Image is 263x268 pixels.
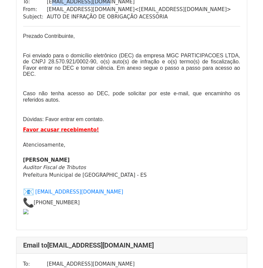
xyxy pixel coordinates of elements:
[35,189,123,195] a: [EMAIL_ADDRESS][DOMAIN_NAME]
[23,260,47,268] td: To:
[23,164,86,170] i: Auditor Fiscal de Tributos
[23,127,99,133] font: Favor acusar recebimento!
[23,157,70,163] b: [PERSON_NAME]
[23,6,47,13] td: From:
[23,33,75,39] span: Prezado Contribuinte,
[23,186,34,197] img: 📧
[23,171,240,179] div: Prefeitura Municipal de [GEOGRAPHIC_DATA] - ES
[23,116,104,122] span: Dúvidas: Favor entrar em contato.
[23,127,99,148] span: Atenciosamente,
[23,241,240,249] h4: Email to [EMAIL_ADDRESS][DOMAIN_NAME]
[47,13,231,21] td: AUTO DE INFRAÇÃO DE OBRIGAÇÃO ACESSÓRIA
[23,53,240,77] span: Foi enviado para o domicílio eletrônico (DEC) da empresa MGC PARTICIPACOES LTDA, de CNPJ 28.570.9...
[23,91,240,102] span: Caso não tenha acesso ao DEC, pode solicitar por este e-mail, que encaminho os referidos autos.
[47,6,231,13] td: [EMAIL_ADDRESS][DOMAIN_NAME] < [EMAIL_ADDRESS][DOMAIN_NAME] >
[23,197,240,208] div: [PHONE_NUMBER]
[23,197,34,208] img: 📞
[47,260,231,268] td: [EMAIL_ADDRESS][DOMAIN_NAME]
[229,236,263,268] div: Widget de chat
[229,236,263,268] iframe: Chat Widget
[23,13,47,21] td: Subject:
[23,209,28,214] img: ADKq_NamKd1uIMyWXRw8U0HTg-qIcqIR3aOAgTmdxKA1a-sLDDDrU7O5K145a_KdrntHMdnD9yODXJV1iSDdygnP_mbUOXptG...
